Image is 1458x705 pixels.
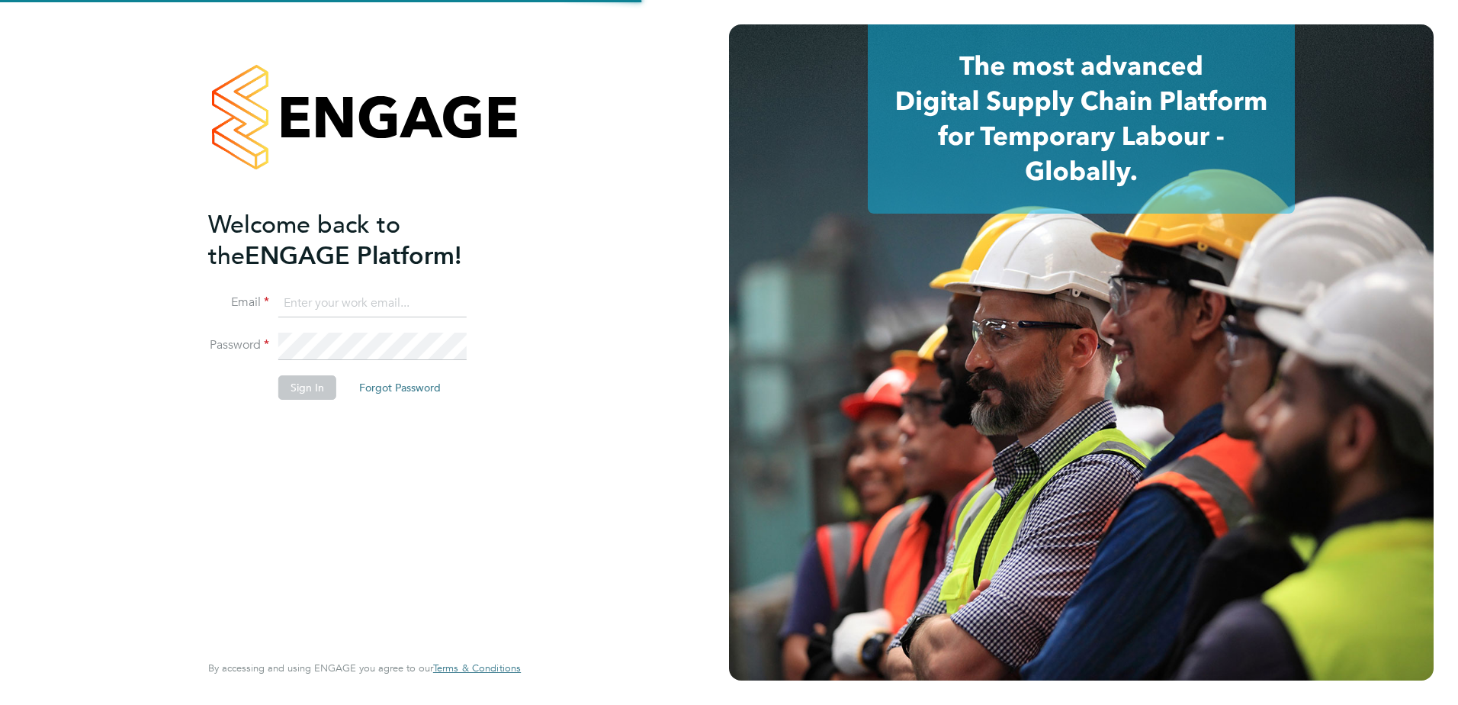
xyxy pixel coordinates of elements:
[208,295,269,311] label: Email
[208,210,400,271] span: Welcome back to the
[208,337,269,353] label: Password
[278,375,336,400] button: Sign In
[347,375,453,400] button: Forgot Password
[433,662,521,674] a: Terms & Conditions
[278,290,467,317] input: Enter your work email...
[433,662,521,674] span: Terms & Conditions
[208,662,521,674] span: By accessing and using ENGAGE you agree to our
[208,209,506,272] h2: ENGAGE Platform!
